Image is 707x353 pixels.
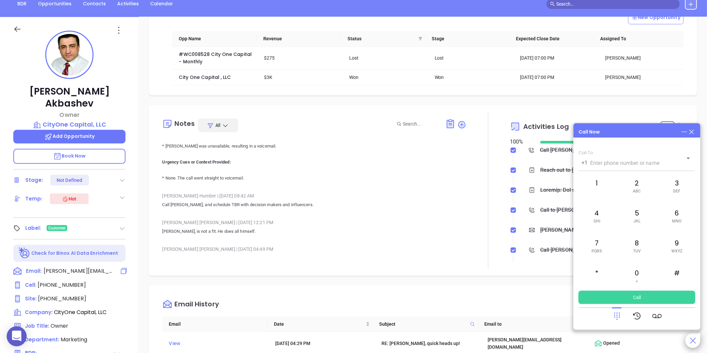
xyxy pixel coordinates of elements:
span: Marketing [61,336,87,343]
div: Won [350,74,425,81]
span: TUV [633,249,641,253]
div: 6 [659,202,695,229]
th: Opp Name [172,31,256,47]
span: DEF [673,189,681,193]
div: # [659,262,695,289]
div: [PERSON_NAME] Humber [DATE] 08:42 AM [162,191,466,201]
span: search [550,2,555,6]
input: Enter phone number or name [590,160,674,166]
img: Ai-Enrich-DaqCidB-.svg [19,247,30,259]
span: Call To [579,150,593,156]
span: Owner [51,322,68,330]
a: CityOne Capital, LLC [13,120,125,129]
span: filter [418,37,422,41]
span: PQRS [592,249,602,253]
div: 2 [618,173,655,199]
span: [PHONE_NUMBER] [38,295,86,302]
th: Email [162,316,267,332]
div: [PERSON_NAME] [PERSON_NAME] [DATE] 04:49 PM [162,244,466,254]
input: Search... [403,120,438,128]
div: [PERSON_NAME][EMAIL_ADDRESS][DOMAIN_NAME] [488,336,585,351]
span: Status [348,35,416,42]
span: Book Now [53,153,86,159]
div: RE: [PERSON_NAME], quick heads up! [381,340,478,347]
p: [PERSON_NAME], is not a fit. He does all himself. [162,227,466,235]
div: [PERSON_NAME] [605,54,681,62]
span: | [217,193,218,198]
div: Call to [PERSON_NAME] [540,205,593,215]
span: Subject [379,320,467,328]
div: Reach out to [PERSON_NAME], and follow up. [540,165,593,175]
span: CityOne Capital, LLC [54,308,107,316]
div: View [169,339,266,348]
span: Job Title: [25,322,49,329]
span: Cell : [25,281,36,288]
span: Add Opportunity [44,133,95,140]
div: Notes [174,120,195,127]
span: filter [417,34,424,44]
div: Stage: [25,175,43,185]
div: Won [435,74,511,81]
div: 9 [659,232,695,259]
div: 4 [579,202,615,229]
th: Email to [478,316,583,332]
span: Customer [48,224,66,232]
div: Label: [25,223,41,233]
span: GHI [593,219,600,223]
th: Revenue [257,31,341,47]
div: [PERSON_NAME], quick heads up! [540,225,593,235]
div: $3K [264,74,340,81]
div: 3 [659,173,695,199]
th: Expected Close Date [509,31,593,47]
div: [PERSON_NAME] [PERSON_NAME] [DATE] 12:21 PM [162,217,466,227]
a: #WC008528 City One Capital - Monthly [179,51,253,65]
img: profile-user [49,34,90,76]
p: Call [PERSON_NAME], and schedule TBR with decision makers and influencers. [162,201,466,209]
span: [PERSON_NAME][EMAIL_ADDRESS][DOMAIN_NAME] [44,267,114,275]
span: All [215,122,220,129]
div: 100 % [510,138,532,146]
p: New Opportunity [631,14,681,21]
div: Call [PERSON_NAME] to follow up - [PERSON_NAME] [540,145,593,155]
div: [PERSON_NAME] [605,74,681,81]
span: Date [274,320,364,328]
span: | [236,220,237,225]
span: Department: [25,336,59,343]
div: Hot [62,195,76,203]
div: $275 [264,54,340,62]
span: MNO [672,219,682,223]
div: 8 [618,232,655,259]
span: JKL [633,219,640,223]
span: + [636,279,638,283]
span: ABC [633,189,641,193]
div: 7 [579,232,615,259]
span: [PHONE_NUMBER] [38,281,86,289]
th: Date [267,316,372,332]
span: Email: [26,267,42,276]
a: City One Capital , LLC [179,74,231,81]
div: 0 [618,262,655,289]
span: Activities Log [523,123,569,130]
button: Call [579,291,695,304]
th: Assigned To [594,31,678,47]
span: WXYZ [671,249,682,253]
button: Open [684,154,693,163]
div: Loremip: Dol sitamet consectet adip eli seddoe tem incidid Utla Etdo'm aliquaeni adminim Veni Qui... [540,185,593,195]
div: [DATE] 07:00 PM [520,54,596,62]
p: Check for Binox AI Data Enrichment [31,250,118,257]
div: Not Defined [57,175,82,185]
div: 5 [618,202,655,229]
div: Lost [435,54,511,62]
div: Email History [174,301,219,310]
div: Opened [594,339,691,348]
div: Call [PERSON_NAME] for TBR - [PERSON_NAME] [540,245,593,255]
div: 1 [579,173,615,199]
div: Temp: [25,194,43,204]
div: [DATE] 04:29 PM [275,340,372,347]
div: Lost [350,54,425,62]
p: Owner [13,110,125,119]
input: Search… [556,0,676,8]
